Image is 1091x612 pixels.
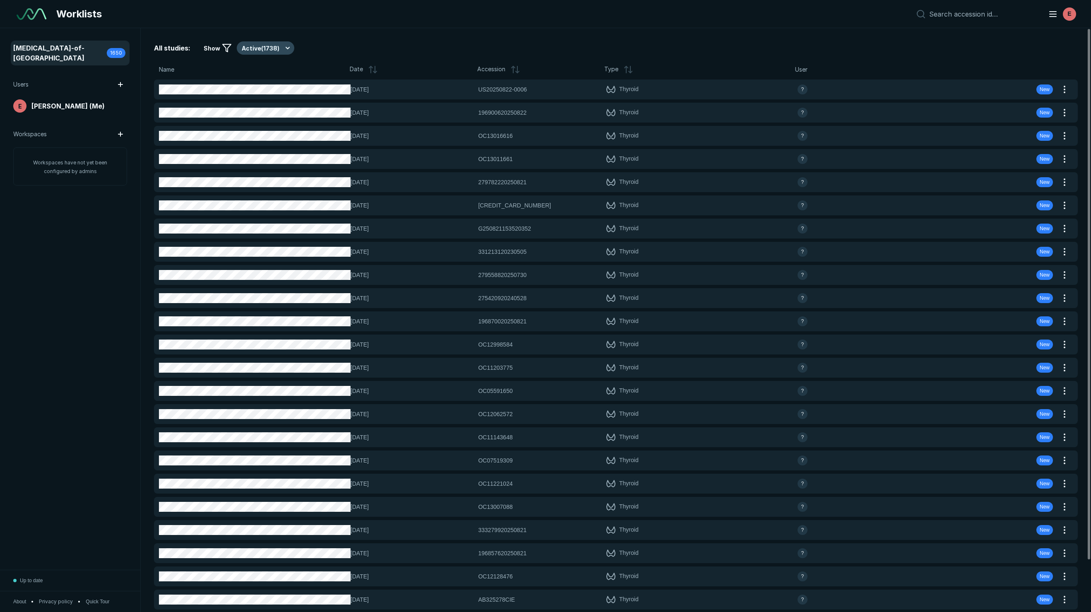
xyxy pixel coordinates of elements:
[1036,595,1053,605] div: New
[801,526,804,534] span: ?
[798,455,807,465] div: avatar-name
[154,172,1058,192] button: [DATE]279782220250821Thyroidavatar-nameNew
[478,317,526,326] span: 196870020250821
[619,479,639,489] span: Thyroid
[1036,432,1053,442] div: New
[154,335,1058,354] button: [DATE]OC12998584Thyroidavatar-nameNew
[1036,177,1053,187] div: New
[478,85,527,94] span: US20250822-0006
[619,316,639,326] span: Thyroid
[351,479,473,488] span: [DATE]
[154,520,1058,540] button: [DATE]333279920250821Thyroidavatar-nameNew
[619,270,639,280] span: Thyroid
[1040,573,1050,580] span: New
[478,595,515,604] span: AB325278CIE
[86,598,109,605] span: Quick Tour
[351,270,473,279] span: [DATE]
[478,549,526,558] span: 196857620250821
[351,108,473,117] span: [DATE]
[78,598,81,605] span: •
[801,271,804,279] span: ?
[478,201,551,210] span: 196883720250821
[1036,409,1053,419] div: New
[798,548,807,558] div: avatar-name
[1040,132,1050,140] span: New
[1040,364,1050,371] span: New
[619,177,639,187] span: Thyroid
[478,363,512,372] span: OC11203775
[17,8,46,20] img: See-Mode Logo
[154,149,1058,169] button: [DATE]OC13011661Thyroidavatar-nameNew
[18,102,22,111] span: E
[478,456,512,465] span: OC07519309
[798,224,807,234] div: avatar-name
[13,43,107,63] span: [MEDICAL_DATA]-of-[GEOGRAPHIC_DATA]
[798,409,807,419] div: avatar-name
[1040,457,1050,464] span: New
[801,549,804,557] span: ?
[801,109,804,116] span: ?
[1040,271,1050,279] span: New
[801,202,804,209] span: ?
[13,598,26,605] button: About
[1040,596,1050,603] span: New
[31,101,105,111] span: [PERSON_NAME] (Me)
[154,265,1058,285] button: [DATE]279558820250730Thyroidavatar-nameNew
[13,99,26,113] div: avatar-name
[478,572,512,581] span: OC12128476
[154,43,190,53] span: All studies:
[801,132,804,140] span: ?
[1036,548,1053,558] div: New
[351,224,473,233] span: [DATE]
[478,294,526,303] span: 275420920240528
[154,195,1058,215] button: [DATE][CREDIT_CARD_NUMBER]Thyroidavatar-nameNew
[56,7,102,22] span: Worklists
[1040,480,1050,487] span: New
[154,80,1058,99] button: [DATE]US20250822-0006Thyroidavatar-nameNew
[795,65,807,74] span: User
[478,178,526,187] span: 279782220250821
[20,577,43,584] span: Up to date
[798,177,807,187] div: avatar-name
[619,525,639,535] span: Thyroid
[478,386,512,395] span: OC05591650
[1036,154,1053,164] div: New
[798,131,807,141] div: avatar-name
[619,108,639,118] span: Thyroid
[237,41,294,55] button: Active(1738)
[801,178,804,186] span: ?
[1040,202,1050,209] span: New
[13,80,29,89] span: Users
[351,85,473,94] span: [DATE]
[154,103,1058,123] button: [DATE]196900620250822Thyroidavatar-nameNew
[619,432,639,442] span: Thyroid
[798,386,807,396] div: avatar-name
[154,311,1058,331] button: [DATE]196870020250821Thyroidavatar-nameNew
[13,5,50,23] a: See-Mode Logo
[801,596,804,603] span: ?
[154,219,1058,239] button: [DATE]G250821153520352Thyroidavatar-nameNew
[801,294,804,302] span: ?
[351,433,473,442] span: [DATE]
[801,410,804,418] span: ?
[1040,248,1050,255] span: New
[154,288,1058,308] button: [DATE]275420920240528Thyroidavatar-nameNew
[619,154,639,164] span: Thyroid
[801,248,804,255] span: ?
[801,225,804,232] span: ?
[798,200,807,210] div: avatar-name
[1036,200,1053,210] div: New
[1063,7,1076,21] div: avatar-name
[619,595,639,605] span: Thyroid
[1036,84,1053,94] div: New
[351,317,473,326] span: [DATE]
[798,571,807,581] div: avatar-name
[31,598,34,605] span: •
[1040,387,1050,395] span: New
[619,224,639,234] span: Thyroid
[619,131,639,141] span: Thyroid
[801,155,804,163] span: ?
[351,154,473,164] span: [DATE]
[351,456,473,465] span: [DATE]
